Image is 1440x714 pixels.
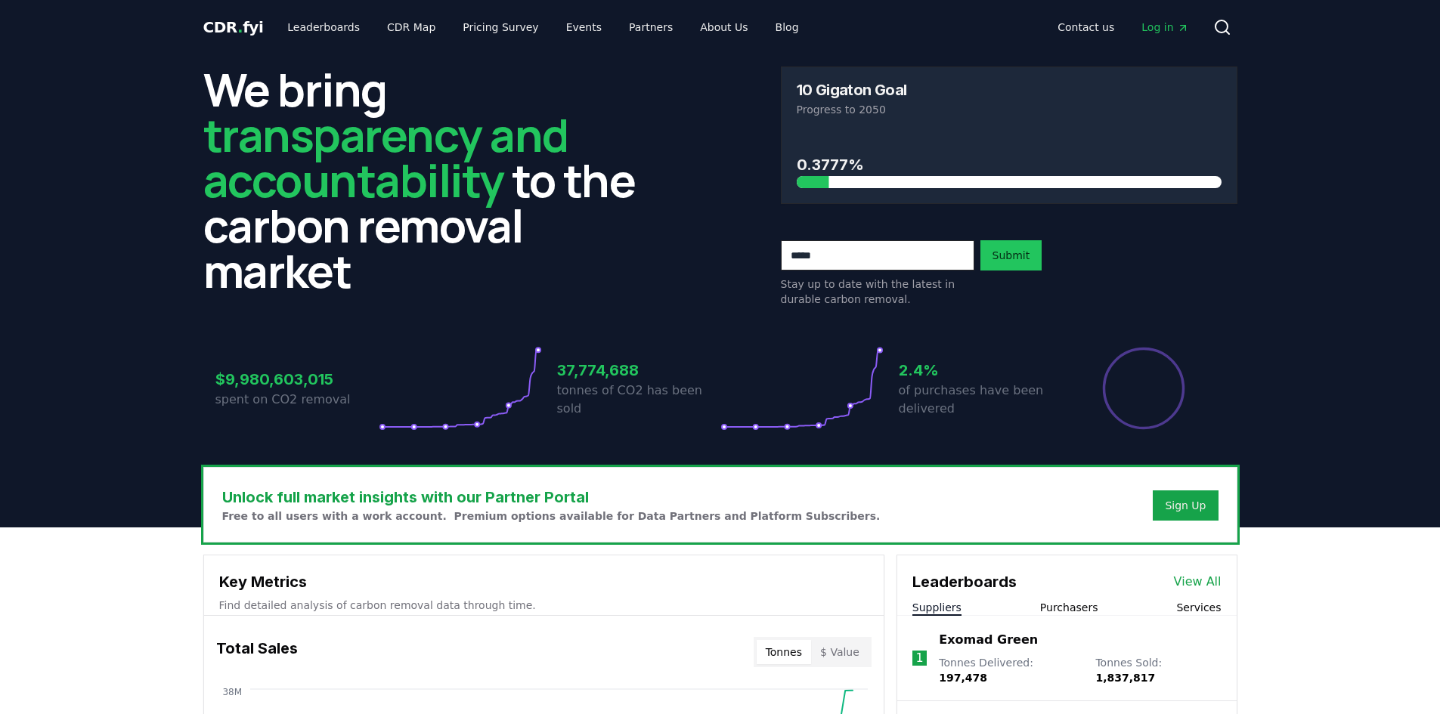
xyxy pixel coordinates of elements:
[797,153,1222,176] h3: 0.3777%
[763,14,811,41] a: Blog
[375,14,447,41] a: CDR Map
[1141,20,1188,35] span: Log in
[219,570,869,593] h3: Key Metrics
[1045,14,1126,41] a: Contact us
[554,14,614,41] a: Events
[237,18,243,36] span: .
[939,655,1080,685] p: Tonnes Delivered :
[275,14,372,41] a: Leaderboards
[1174,573,1222,591] a: View All
[203,17,264,38] a: CDR.fyi
[1129,14,1200,41] a: Log in
[912,600,962,615] button: Suppliers
[203,18,264,36] span: CDR fyi
[1176,600,1221,615] button: Services
[215,391,379,409] p: spent on CO2 removal
[1095,655,1221,685] p: Tonnes Sold :
[781,277,974,307] p: Stay up to date with the latest in durable carbon removal.
[1095,672,1155,684] span: 1,837,817
[1045,14,1200,41] nav: Main
[203,66,660,293] h2: We bring to the carbon removal market
[557,359,720,382] h3: 37,774,688
[915,649,923,667] p: 1
[688,14,760,41] a: About Us
[1153,490,1218,521] button: Sign Up
[275,14,810,41] nav: Main
[811,640,869,664] button: $ Value
[557,382,720,418] p: tonnes of CO2 has been sold
[1165,498,1206,513] a: Sign Up
[222,687,242,697] tspan: 38M
[899,382,1062,418] p: of purchases have been delivered
[216,637,298,667] h3: Total Sales
[912,570,1017,593] h3: Leaderboards
[797,82,907,97] h3: 10 Gigaton Goal
[219,598,869,613] p: Find detailed analysis of carbon removal data through time.
[939,672,987,684] span: 197,478
[215,368,379,391] h3: $9,980,603,015
[222,486,881,508] h3: Unlock full market insights with our Partner Portal
[980,240,1042,270] button: Submit
[797,102,1222,117] p: Progress to 2050
[757,640,811,664] button: Tonnes
[203,104,568,211] span: transparency and accountability
[1101,346,1186,431] div: Percentage of sales delivered
[451,14,550,41] a: Pricing Survey
[899,359,1062,382] h3: 2.4%
[617,14,685,41] a: Partners
[1040,600,1098,615] button: Purchasers
[939,631,1038,649] a: Exomad Green
[222,508,881,524] p: Free to all users with a work account. Premium options available for Data Partners and Platform S...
